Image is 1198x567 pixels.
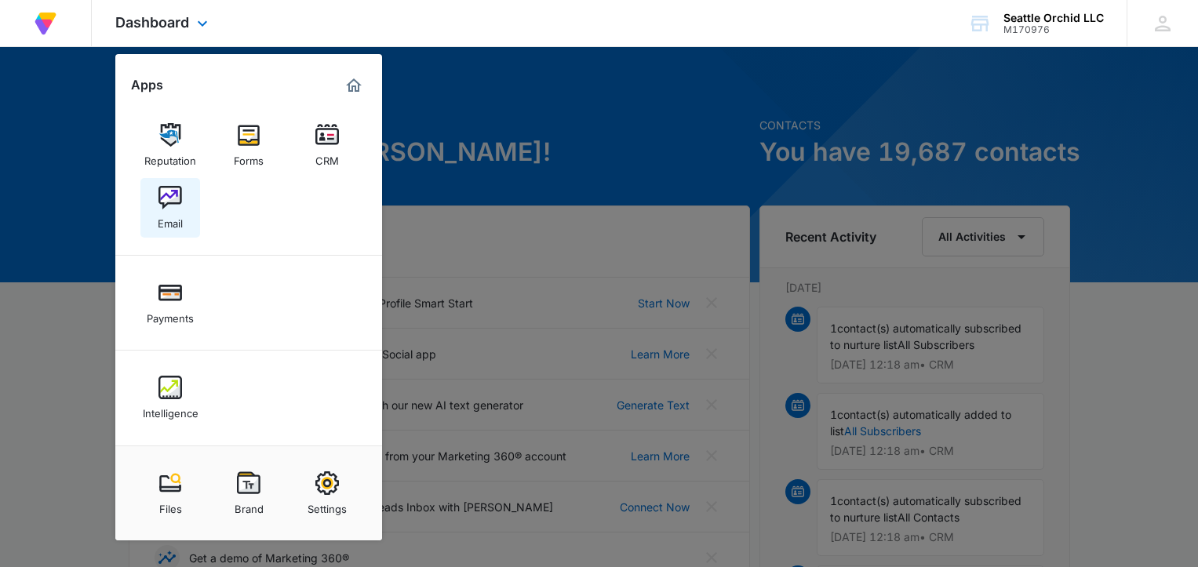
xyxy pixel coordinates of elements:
a: Files [140,463,200,523]
a: CRM [297,115,357,175]
div: Settings [308,495,347,515]
a: Reputation [140,115,200,175]
img: Volusion [31,9,60,38]
a: Email [140,178,200,238]
div: Email [158,209,183,230]
div: account name [1003,12,1104,24]
div: Reputation [144,147,196,167]
a: Marketing 360® Dashboard [341,73,366,98]
div: Payments [147,304,194,325]
div: CRM [315,147,339,167]
div: account id [1003,24,1104,35]
h2: Apps [131,78,163,93]
div: Forms [234,147,264,167]
div: Files [159,495,182,515]
a: Forms [219,115,279,175]
a: Settings [297,463,357,523]
a: Brand [219,463,279,523]
a: Payments [140,273,200,333]
a: Intelligence [140,368,200,427]
div: Intelligence [143,399,198,420]
span: Dashboard [115,14,189,31]
div: Brand [235,495,264,515]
